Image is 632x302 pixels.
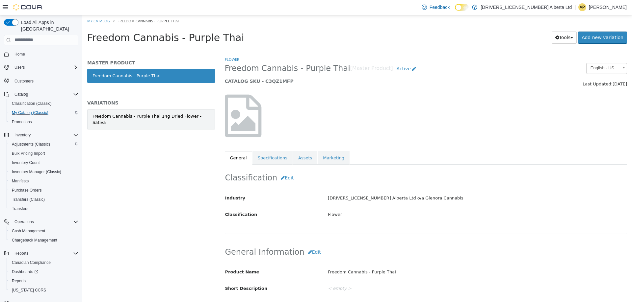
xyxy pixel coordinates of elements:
span: Users [14,65,25,70]
span: Active [314,51,329,56]
a: My Catalog (Classic) [9,109,51,117]
span: Inventory [12,131,78,139]
button: Manifests [7,176,81,186]
span: Classification (Classic) [12,101,52,106]
a: Dashboards [9,268,41,276]
span: Inventory Manager (Classic) [9,168,78,176]
a: Marketing [235,136,267,150]
span: Manifests [12,178,29,184]
a: Inventory Manager (Classic) [9,168,64,176]
a: [US_STATE] CCRS [9,286,49,294]
span: Last Updated: [500,66,530,71]
span: Reports [9,277,78,285]
span: Short Description [143,271,185,276]
span: Reports [14,251,28,256]
span: Reports [12,249,78,257]
span: Inventory Count [9,159,78,167]
span: Transfers (Classic) [9,196,78,203]
span: Freedom Cannabis - Purple Thai [143,48,268,58]
span: Cash Management [9,227,78,235]
button: Inventory [1,130,81,140]
a: Bulk Pricing Import [9,150,48,157]
span: Home [14,52,25,57]
button: [US_STATE] CCRS [7,286,81,295]
span: Chargeback Management [12,238,57,243]
span: Catalog [14,92,28,97]
button: Operations [1,217,81,226]
button: Catalog [12,90,31,98]
span: AP [580,3,585,11]
img: Cova [13,4,43,11]
button: Reports [1,249,81,258]
button: Classification (Classic) [7,99,81,108]
div: Flower [241,194,549,205]
a: Home [12,50,28,58]
button: Transfers (Classic) [7,195,81,204]
button: Edit [222,231,242,243]
button: Bulk Pricing Import [7,149,81,158]
button: Operations [12,218,37,226]
span: Transfers [12,206,28,211]
a: Flower [143,42,157,47]
div: Freedom Cannabis - Purple Thai [241,251,549,263]
span: Purchase Orders [9,186,78,194]
span: Bulk Pricing Import [9,150,78,157]
button: Inventory Manager (Classic) [7,167,81,176]
a: English - US [504,48,545,59]
span: Cash Management [12,228,45,234]
button: Transfers [7,204,81,213]
span: Bulk Pricing Import [12,151,45,156]
a: Reports [9,277,28,285]
p: [DRIVERS_LICENSE_NUMBER] Alberta Ltd [481,3,572,11]
a: Customers [12,77,36,85]
button: Users [1,63,81,72]
span: Inventory [14,132,31,138]
span: My Catalog (Classic) [9,109,78,117]
span: Users [12,63,78,71]
button: Catalog [1,90,81,99]
span: Catalog [12,90,78,98]
span: Classification (Classic) [9,100,78,107]
span: Freedom Cannabis - Purple Thai [35,3,96,8]
button: Chargeback Management [7,236,81,245]
div: Freedom Cannabis - Purple Thai 14g Dried Flower - Sativa [10,98,127,111]
span: [US_STATE] CCRS [12,288,46,293]
span: Customers [12,77,78,85]
a: Cash Management [9,227,48,235]
h5: VARIATIONS [5,85,133,91]
a: Feedback [419,1,452,14]
h2: Classification [143,157,545,169]
div: Amanda Pedersen [578,3,586,11]
button: Purchase Orders [7,186,81,195]
span: Manifests [9,177,78,185]
a: Specifications [170,136,210,150]
button: Customers [1,76,81,85]
a: Transfers (Classic) [9,196,47,203]
p: | [574,3,576,11]
input: Dark Mode [455,4,469,11]
a: Add new variation [496,16,545,29]
span: Product Name [143,254,177,259]
span: Chargeback Management [9,236,78,244]
span: Home [12,50,78,58]
button: Inventory [12,131,33,139]
button: My Catalog (Classic) [7,108,81,117]
span: My Catalog (Classic) [12,110,48,115]
a: Chargeback Management [9,236,60,244]
span: Load All Apps in [GEOGRAPHIC_DATA] [18,19,78,32]
a: General [143,136,170,150]
a: Manifests [9,177,31,185]
span: Reports [12,278,26,284]
div: [DRIVERS_LICENSE_NUMBER] Alberta Ltd o/a Glenora Cannabis [241,177,549,189]
span: Classification [143,197,175,202]
a: Transfers [9,205,31,213]
a: Dashboards [7,267,81,276]
a: Classification (Classic) [9,100,54,107]
a: Assets [211,136,235,150]
span: Washington CCRS [9,286,78,294]
small: [Master Product] [268,51,311,56]
button: Tools [469,16,495,29]
span: Canadian Compliance [9,259,78,267]
h5: MASTER PRODUCT [5,45,133,51]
